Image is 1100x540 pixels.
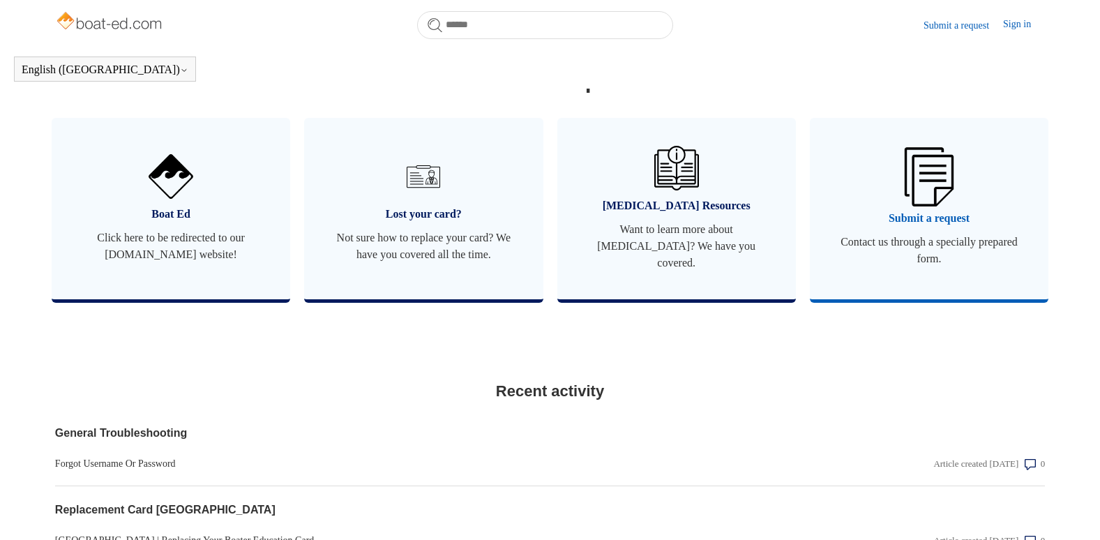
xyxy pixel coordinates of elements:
[924,18,1003,33] a: Submit a request
[325,230,522,263] span: Not sure how to replace your card? We have you covered all the time.
[55,502,748,518] a: Replacement Card [GEOGRAPHIC_DATA]
[55,8,166,36] img: Boat-Ed Help Center home page
[810,118,1048,299] a: Submit a request Contact us through a specially prepared form.
[578,197,775,214] span: [MEDICAL_DATA] Resources
[417,11,673,39] input: Search
[22,63,188,76] button: English ([GEOGRAPHIC_DATA])
[831,210,1027,227] span: Submit a request
[73,206,269,223] span: Boat Ed
[933,457,1018,471] div: Article created [DATE]
[304,118,543,299] a: Lost your card? Not sure how to replace your card? We have you covered all the time.
[52,118,290,299] a: Boat Ed Click here to be redirected to our [DOMAIN_NAME] website!
[55,380,1045,403] h2: Recent activity
[55,425,748,442] a: General Troubleshooting
[55,456,748,471] a: Forgot Username Or Password
[578,221,775,271] span: Want to learn more about [MEDICAL_DATA]? We have you covered.
[905,147,954,206] img: 01HZPCYW3NK71669VZTW7XY4G9
[831,234,1027,267] span: Contact us through a specially prepared form.
[557,118,796,299] a: [MEDICAL_DATA] Resources Want to learn more about [MEDICAL_DATA]? We have you covered.
[149,154,193,199] img: 01HZPCYVNCVF44JPJQE4DN11EA
[73,230,269,263] span: Click here to be redirected to our [DOMAIN_NAME] website!
[1003,17,1045,33] a: Sign in
[325,206,522,223] span: Lost your card?
[654,146,699,190] img: 01HZPCYVZMCNPYXCC0DPA2R54M
[401,154,446,199] img: 01HZPCYVT14CG9T703FEE4SFXC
